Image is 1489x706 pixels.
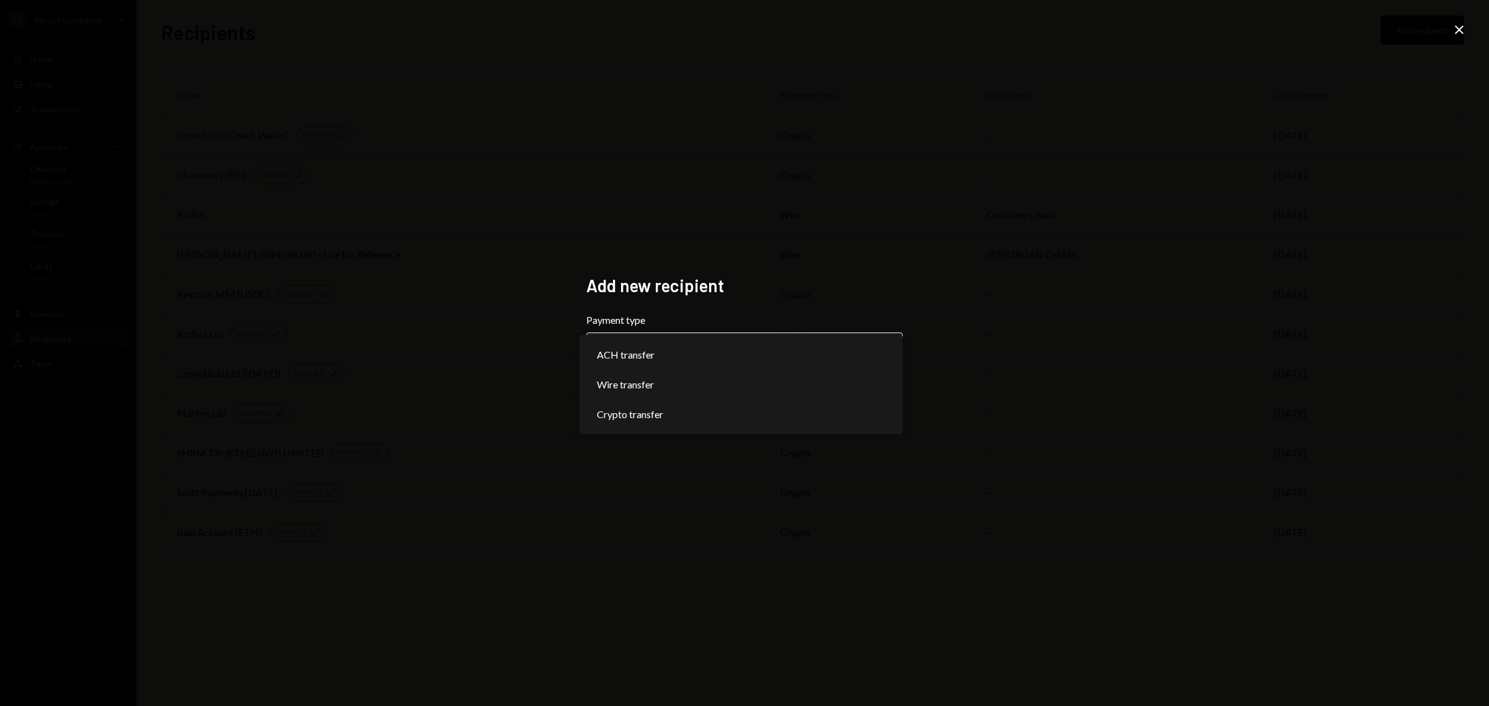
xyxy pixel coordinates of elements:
[597,377,654,392] span: Wire transfer
[586,333,903,367] button: Payment type
[586,313,903,328] label: Payment type
[597,407,663,422] span: Crypto transfer
[597,347,655,362] span: ACH transfer
[586,274,903,298] h2: Add new recipient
